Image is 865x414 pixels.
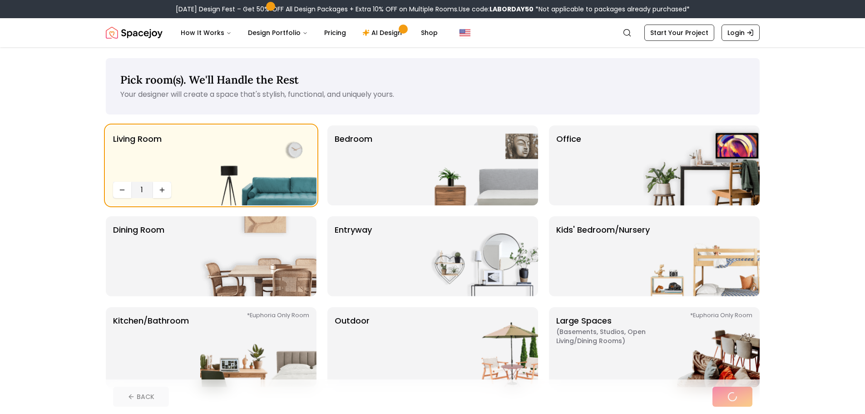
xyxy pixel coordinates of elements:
[355,24,412,42] a: AI Design
[556,314,670,380] p: Large Spaces
[489,5,534,14] b: LABORDAY50
[460,27,470,38] img: United States
[644,25,714,41] a: Start Your Project
[643,216,760,296] img: Kids' Bedroom/Nursery
[153,182,171,198] button: Increase quantity
[317,24,353,42] a: Pricing
[556,327,670,345] span: ( Basements, Studios, Open living/dining rooms )
[643,125,760,205] img: Office
[106,24,163,42] img: Spacejoy Logo
[173,24,445,42] nav: Main
[106,24,163,42] a: Spacejoy
[120,73,299,87] span: Pick room(s). We'll Handle the Rest
[414,24,445,42] a: Shop
[200,216,316,296] img: Dining Room
[200,307,316,387] img: Kitchen/Bathroom *Euphoria Only
[722,25,760,41] a: Login
[422,125,538,205] img: Bedroom
[459,5,534,14] span: Use code:
[113,224,164,289] p: Dining Room
[335,224,372,289] p: entryway
[113,314,189,380] p: Kitchen/Bathroom
[106,18,760,47] nav: Global
[422,307,538,387] img: Outdoor
[422,216,538,296] img: entryway
[335,133,372,198] p: Bedroom
[556,224,650,289] p: Kids' Bedroom/Nursery
[113,133,162,178] p: Living Room
[135,185,149,195] span: 1
[120,89,745,100] p: Your designer will create a space that's stylish, functional, and uniquely yours.
[241,24,315,42] button: Design Portfolio
[335,314,370,380] p: Outdoor
[113,182,131,198] button: Decrease quantity
[556,133,581,198] p: Office
[534,5,690,14] span: *Not applicable to packages already purchased*
[173,24,239,42] button: How It Works
[200,125,316,205] img: Living Room
[643,307,760,387] img: Large Spaces *Euphoria Only
[176,5,690,14] div: [DATE] Design Fest – Get 50% OFF All Design Packages + Extra 10% OFF on Multiple Rooms.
